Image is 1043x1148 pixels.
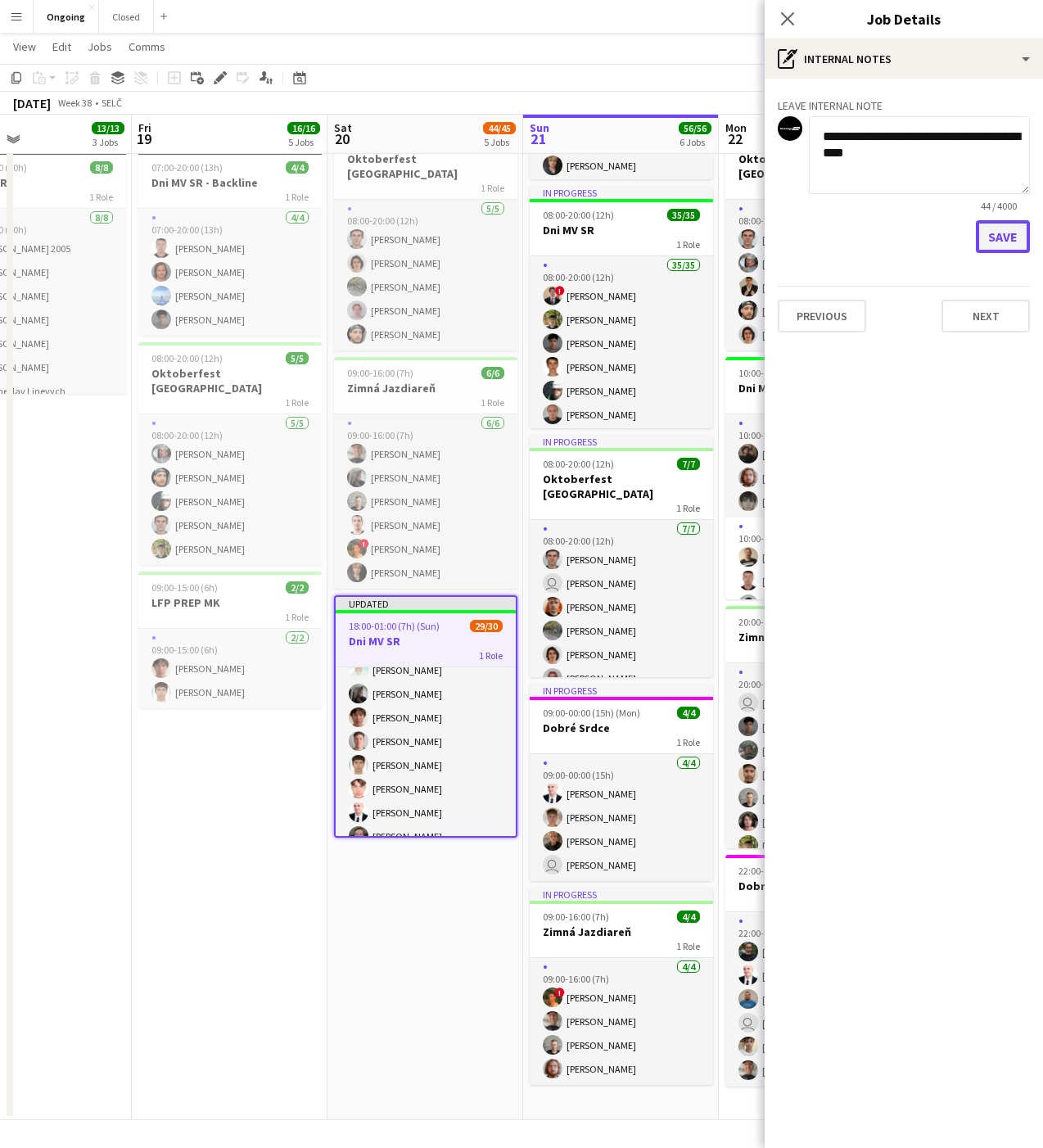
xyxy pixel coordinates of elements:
[738,865,829,877] span: 22:00-04:00 (6h) (Tue)
[347,367,413,379] span: 09:00-16:00 (7h)
[54,97,95,109] span: Week 38
[677,911,700,923] span: 4/4
[138,629,322,708] app-card-role: 2/209:00-15:00 (6h)[PERSON_NAME][PERSON_NAME]
[481,367,504,379] span: 6/6
[530,721,713,735] h3: Dobré Srdce
[778,300,866,332] button: Previous
[725,912,909,1087] app-card-role: 6/622:00-04:00 (6h)[PERSON_NAME][PERSON_NAME][PERSON_NAME] [PERSON_NAME][PERSON_NAME][PERSON_NAME]
[334,151,517,181] h3: Oktoberfest [GEOGRAPHIC_DATA]
[778,98,1030,113] h3: Leave internal note
[13,95,51,111] div: [DATE]
[677,707,700,719] span: 4/4
[941,300,1030,332] button: Next
[151,352,223,364] span: 08:00-20:00 (12h)
[102,97,122,109] div: SELČ
[725,120,747,135] span: Mon
[738,616,829,628] span: 20:00-00:00 (4h) (Tue)
[543,707,640,719] span: 09:00-00:00 (15h) (Mon)
[334,357,517,589] div: 09:00-16:00 (7h)6/6Zimná Jazdiareň1 Role6/609:00-16:00 (7h)[PERSON_NAME][PERSON_NAME][PERSON_NAME...
[46,36,78,57] a: Edit
[285,396,309,409] span: 1 Role
[530,435,713,677] app-job-card: In progress08:00-20:00 (12h)7/7Oktoberfest [GEOGRAPHIC_DATA]1 Role7/708:00-20:00 (12h)[PERSON_NAM...
[484,136,515,148] div: 5 Jobs
[34,1,99,33] button: Ongoing
[151,161,223,174] span: 07:00-20:00 (13h)
[138,342,322,565] app-job-card: 08:00-20:00 (12h)5/5Oktoberfest [GEOGRAPHIC_DATA]1 Role5/508:00-20:00 (12h)[PERSON_NAME][PERSON_N...
[976,220,1030,253] button: Save
[138,120,151,135] span: Fri
[530,120,549,135] span: Sun
[530,684,713,881] app-job-card: In progress09:00-00:00 (15h) (Mon)4/4Dobré Srdce1 Role4/409:00-00:00 (15h)[PERSON_NAME][PERSON_NA...
[151,581,218,594] span: 09:00-15:00 (6h)
[334,120,352,135] span: Sat
[530,888,713,901] div: In progress
[530,186,713,199] div: In progress
[481,182,504,194] span: 1 Role
[679,122,711,134] span: 56/56
[122,36,172,57] a: Comms
[667,209,700,221] span: 35/35
[527,129,549,148] span: 21
[530,256,713,1124] app-card-role: 35/3508:00-20:00 (12h)![PERSON_NAME][PERSON_NAME][PERSON_NAME][PERSON_NAME][PERSON_NAME][PERSON_N...
[530,958,713,1085] app-card-role: 4/409:00-16:00 (7h)![PERSON_NAME][PERSON_NAME][PERSON_NAME][PERSON_NAME]
[336,597,516,610] div: Updated
[286,581,309,594] span: 2/2
[90,161,113,174] span: 8/8
[555,286,565,296] span: !
[530,888,713,1085] app-job-card: In progress09:00-16:00 (7h)4/4Zimná Jazdiareň1 Role4/409:00-16:00 (7h)![PERSON_NAME][PERSON_NAME]...
[676,736,700,748] span: 1 Role
[968,200,1030,212] span: 44 / 4000
[138,572,322,708] div: 09:00-15:00 (6h)2/2LFP PREP MK1 Role2/209:00-15:00 (6h)[PERSON_NAME][PERSON_NAME]
[334,128,517,350] app-job-card: 08:00-20:00 (12h)5/5Oktoberfest [GEOGRAPHIC_DATA]1 Role5/508:00-20:00 (12h)[PERSON_NAME][PERSON_N...
[287,122,320,134] span: 16/16
[138,209,322,336] app-card-role: 4/407:00-20:00 (13h)[PERSON_NAME][PERSON_NAME][PERSON_NAME][PERSON_NAME]
[288,136,319,148] div: 5 Jobs
[129,39,165,54] span: Comms
[359,539,369,549] span: !
[481,396,504,409] span: 1 Role
[332,129,352,148] span: 20
[543,209,614,221] span: 08:00-20:00 (12h)
[725,381,909,395] h3: Dni MV SR - Unload
[725,855,909,1087] app-job-card: 22:00-04:00 (6h) (Tue)6/6Dobré Srdce1 Role6/622:00-04:00 (6h)[PERSON_NAME][PERSON_NAME][PERSON_NA...
[530,435,713,448] div: In progress
[676,502,700,514] span: 1 Role
[479,649,503,662] span: 1 Role
[725,606,909,848] app-job-card: 20:00-00:00 (4h) (Tue)7/7Zimná Jazdiareň1 Role7/720:00-00:00 (4h) [PERSON_NAME][PERSON_NAME][PERS...
[138,175,322,190] h3: Dni MV SR - Backline
[334,414,517,589] app-card-role: 6/609:00-16:00 (7h)[PERSON_NAME][PERSON_NAME][PERSON_NAME][PERSON_NAME]![PERSON_NAME][PERSON_NAME]
[334,595,517,838] app-job-card: Updated18:00-01:00 (7h) (Sun)29/30Dni MV SR1 Role[PERSON_NAME][PERSON_NAME][PERSON_NAME][PERSON_N...
[725,414,909,518] app-card-role: 3/310:00-20:00 (10h)[PERSON_NAME][PERSON_NAME][PERSON_NAME]
[13,39,36,54] span: View
[138,595,322,610] h3: LFP PREP MK
[349,620,440,632] span: 18:00-01:00 (7h) (Sun)
[725,518,909,644] app-card-role: 4/410:00-00:00 (14h)[PERSON_NAME][PERSON_NAME][PERSON_NAME]
[138,366,322,395] h3: Oktoberfest [GEOGRAPHIC_DATA]
[138,151,322,336] div: 07:00-20:00 (13h)4/4Dni MV SR - Backline1 Role4/407:00-20:00 (13h)[PERSON_NAME][PERSON_NAME][PERS...
[285,191,309,203] span: 1 Role
[483,122,516,134] span: 44/45
[723,129,747,148] span: 22
[89,191,113,203] span: 1 Role
[680,136,711,148] div: 6 Jobs
[725,357,909,599] app-job-card: 10:00-00:00 (14h) (Tue)7/7Dni MV SR - Unload2 Roles3/310:00-20:00 (10h)[PERSON_NAME][PERSON_NAME]...
[725,128,909,350] app-job-card: 08:00-20:00 (12h)5/5Oktoberfest [GEOGRAPHIC_DATA]1 Role5/508:00-20:00 (12h)[PERSON_NAME][PERSON_N...
[725,630,909,644] h3: Zimná Jazdiareň
[52,39,71,54] span: Edit
[725,879,909,893] h3: Dobré Srdce
[555,988,565,997] span: !
[7,36,43,57] a: View
[530,223,713,237] h3: Dni MV SR
[765,8,1043,29] h3: Job Details
[286,352,309,364] span: 5/5
[530,472,713,501] h3: Oktoberfest [GEOGRAPHIC_DATA]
